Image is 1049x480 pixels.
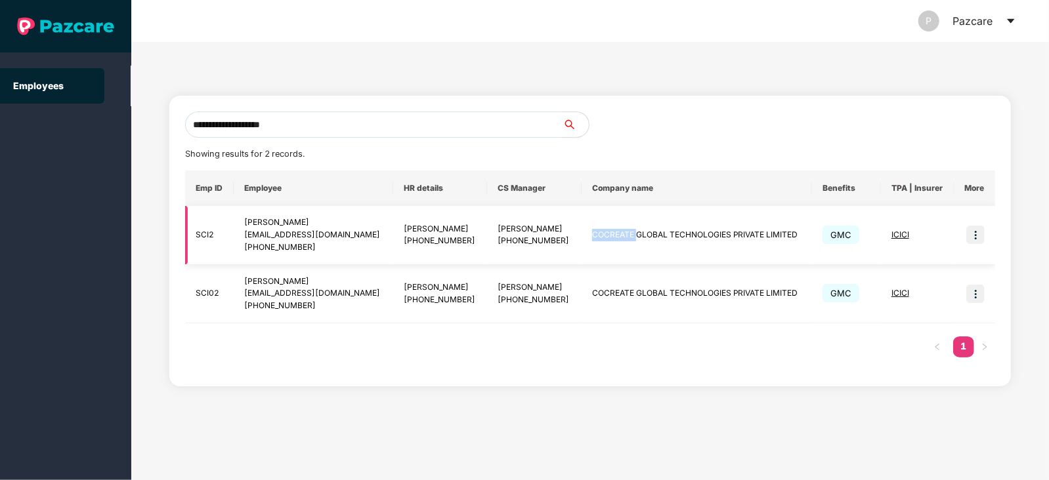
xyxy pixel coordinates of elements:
[487,170,581,206] th: CS Manager
[966,285,985,303] img: icon
[881,170,954,206] th: TPA | Insurer
[244,229,383,241] div: [EMAIL_ADDRESS][DOMAIN_NAME]
[185,265,234,324] td: SCI02
[927,336,948,357] button: left
[404,294,477,306] div: [PHONE_NUMBER]
[812,170,881,206] th: Benefits
[933,343,941,351] span: left
[244,287,383,300] div: [EMAIL_ADDRESS][DOMAIN_NAME]
[582,170,813,206] th: Company name
[13,80,64,91] a: Employees
[953,336,974,357] li: 1
[966,226,985,244] img: icon
[927,336,948,357] li: Previous Page
[954,170,995,206] th: More
[582,206,813,265] td: COCREATE GLOBAL TECHNOLOGIES PRIVATE LIMITED
[404,235,477,247] div: [PHONE_NUMBER]
[244,216,383,229] div: [PERSON_NAME]
[244,241,383,254] div: [PHONE_NUMBER]
[393,170,487,206] th: HR details
[244,300,383,312] div: [PHONE_NUMBER]
[974,336,995,357] li: Next Page
[498,281,570,294] div: [PERSON_NAME]
[823,284,859,302] span: GMC
[981,343,989,351] span: right
[404,223,477,235] div: [PERSON_NAME]
[562,111,589,138] button: search
[498,294,570,306] div: [PHONE_NUMBER]
[244,275,383,288] div: [PERSON_NAME]
[582,265,813,324] td: COCREATE GLOBAL TECHNOLOGIES PRIVATE LIMITED
[498,235,570,247] div: [PHONE_NUMBER]
[974,336,995,357] button: right
[953,336,974,356] a: 1
[1006,16,1016,26] span: caret-down
[926,10,932,31] span: P
[891,230,909,239] span: ICICI
[891,288,909,298] span: ICICI
[498,223,570,235] div: [PERSON_NAME]
[185,206,234,265] td: SCI2
[185,149,305,159] span: Showing results for 2 records.
[823,226,859,244] span: GMC
[234,170,393,206] th: Employee
[404,281,477,294] div: [PERSON_NAME]
[562,119,589,130] span: search
[185,170,234,206] th: Emp ID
